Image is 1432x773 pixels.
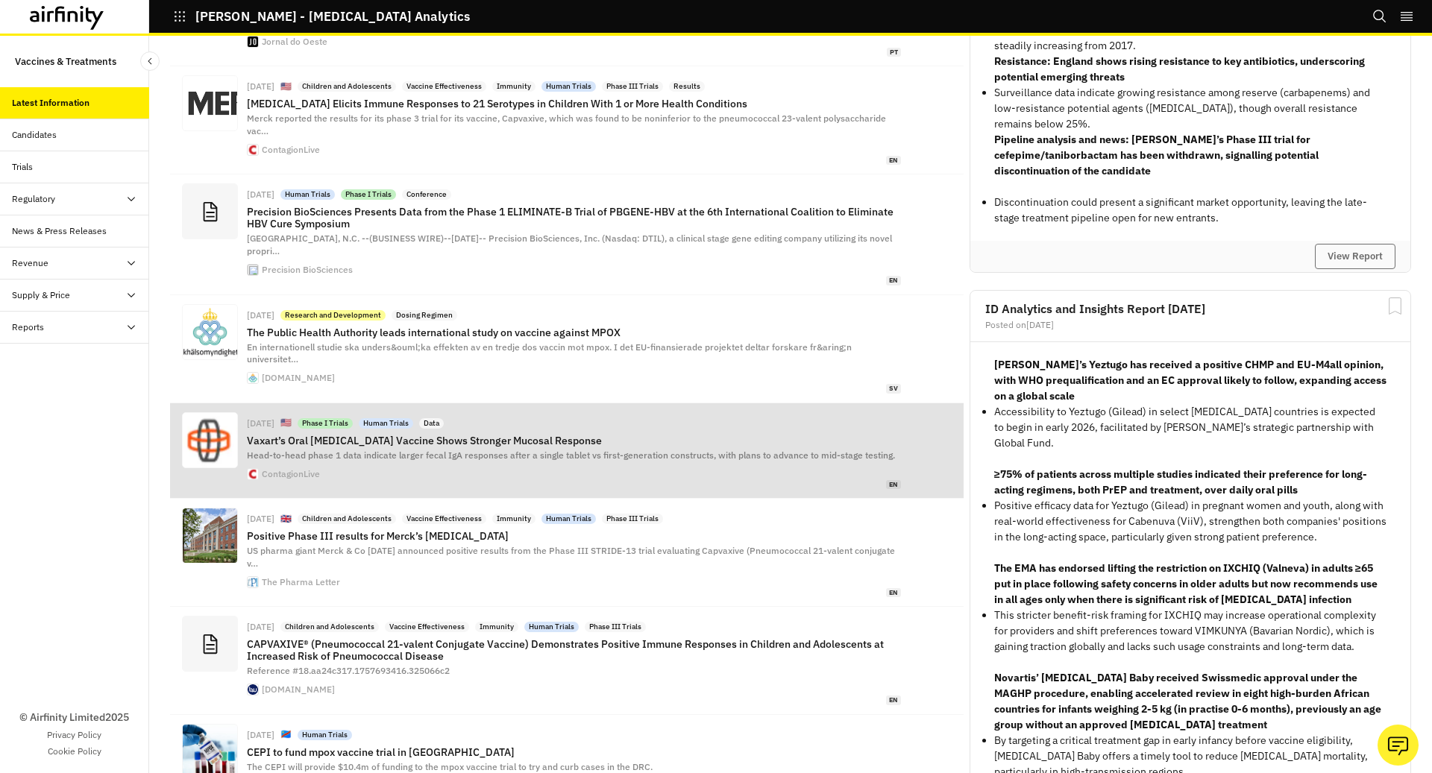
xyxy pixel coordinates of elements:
span: en [886,276,901,285]
div: Latest Information [12,96,89,110]
div: The Pharma Letter [262,578,340,587]
div: ContagionLive [262,470,320,479]
p: 🇺🇸 [280,81,292,93]
a: [DATE]Human TrialsPhase I TrialsConferencePrecision BioSciences Presents Data from the Phase 1 EL... [170,174,964,294]
span: en [886,588,901,598]
p: Immunity [480,622,514,632]
p: Data [424,418,439,429]
p: Vaccine Effectiveness [406,514,482,524]
strong: Resistance: England shows rising resistance to key antibiotics, underscoring potential emerging t... [994,54,1365,83]
button: Ask our analysts [1378,725,1419,766]
img: favicon.ico [248,469,258,479]
p: CAPVAXIVE® (Pneumococcal 21-valent Conjugate Vaccine) Demonstrates Positive Immune Responses in C... [247,638,901,662]
span: En internationell studie ska unders&ouml;ka effekten av en tredje dos vaccin mot mpox. I det EU-f... [247,341,852,365]
p: Children and Adolescents [302,514,392,524]
img: favicon.ico [248,373,258,383]
p: Human Trials [546,514,591,524]
div: Revenue [12,256,48,270]
span: en [886,156,901,165]
p: Vaccine Effectiveness [389,622,465,632]
span: [GEOGRAPHIC_DATA], N.C. --(BUSINESS WIRE)--[DATE]-- Precision BioSciences, Inc. (Nasdaq: DTIL), a... [247,233,892,256]
p: © Airfinity Limited 2025 [19,710,129,725]
a: [DATE]🇺🇸Children and AdolescentsVaccine EffectivenessImmunityHuman TrialsPhase III TrialsResults[... [170,66,964,174]
div: [DATE] [247,514,274,523]
div: Supply & Price [12,288,70,302]
div: Reports [12,321,44,334]
p: CEPI to fund mpox vaccine trial in [GEOGRAPHIC_DATA] [247,746,901,758]
img: favicon.ico [248,145,258,155]
p: Immunity [497,81,531,92]
p: Phase III Trials [606,514,659,524]
strong: ≥75% of patients across multiple studies indicated their preference for long-acting regimens, bot... [994,467,1367,496]
span: sv [886,384,901,394]
p: Immunity [497,514,531,524]
p: Children and Adolescents [285,622,374,632]
a: [DATE]Research and DevelopmentDosing RegimenThe Public Health Authority leads international study... [170,295,964,403]
h2: ID Analytics and Insights Report [DATE] [985,303,1395,315]
img: favicon.ico [248,684,258,695]
a: Privacy Policy [47,728,101,742]
img: cropped-PBS-favicon-32x32.png [248,265,258,275]
a: [DATE]Children and AdolescentsVaccine EffectivenessImmunityHuman TrialsPhase III TrialsCAPVAXIVE®... [170,607,964,714]
p: Vaxart’s Oral [MEDICAL_DATA] Vaccine Shows Stronger Mucosal Response [247,435,901,447]
p: Precision BioSciences Presents Data from the Phase 1 ELIMINATE-B Trial of PBGENE-HBV at the 6th I... [247,206,901,230]
p: Phase I Trials [345,189,392,200]
div: [DATE] [247,419,274,428]
strong: Novartis’ [MEDICAL_DATA] Baby received Swissmedic approval under the MAGHP procedure, enabling ac... [994,671,1381,731]
p: Phase I Trials [302,418,348,429]
p: Positive efficacy data for Yeztugo (Gilead) in pregnant women and youth, along with real-world ef... [994,498,1387,545]
p: Vaccines & Treatments [15,48,116,75]
p: Human Trials [363,418,409,429]
p: Dosing Regimen [396,310,453,321]
p: Human Trials [546,81,591,92]
p: 🇬🇧 [280,513,292,526]
div: [DATE] [247,622,274,631]
div: [DATE] [247,82,274,91]
img: 05a4663559e110f872fbb07beef0b892500ec47a-396x127.png [183,76,237,130]
p: Positive Phase III results for Merck’s [MEDICAL_DATA] [247,530,901,542]
p: Human Trials [529,622,574,632]
p: Human Trials [302,730,348,740]
p: Discontinuation could present a significant market opportunity, leaving the late-stage treatment ... [994,195,1387,226]
span: Merck reported the results for its phase 3 trial for its vaccine, Capvaxive, which was found to b... [247,113,886,136]
span: The CEPI will provide $10.4m of funding to the mpox vaccine trial to try and curb cases in the DRC. [247,761,653,772]
span: US pharma giant Merck & Co [DATE] announced positive results from the Phase III STRIDE-13 trial e... [247,545,895,569]
p: Phase III Trials [606,81,659,92]
p: Surveillance data indicate growing resistance among reserve (carbapenems) and low-resistance pote... [994,85,1387,132]
img: share.png [183,305,237,359]
p: Research and Development [285,310,381,321]
p: The Public Health Authority leads international study on vaccine against MPOX [247,326,901,338]
span: pt [887,48,901,57]
p: Phase III Trials [589,622,641,632]
div: Jornal do Oeste [262,37,327,46]
button: Search [1372,4,1387,29]
div: Posted on [DATE] [985,321,1395,329]
p: Results [673,81,700,92]
span: Head-to-head phase 1 data indicate larger fecal IgA responses after a single tablet vs first-gene... [247,449,895,461]
img: 3fe3d6e1bcf619d9f863e5df21ace36cbe765b30-178x192.png [183,413,237,467]
p: 🇺🇸 [280,417,292,429]
a: Cookie Policy [48,745,101,758]
div: [DOMAIN_NAME] [262,685,335,694]
span: en [886,695,901,705]
svg: Bookmark Report [1386,297,1404,315]
strong: [PERSON_NAME]’s Yeztugo has received a positive CHMP and EU-M4all opinion, with WHO prequalificat... [994,358,1387,403]
div: Trials [12,160,33,174]
div: Precision BioSciences [262,265,353,274]
div: Candidates [12,128,57,142]
strong: The EMA has endorsed lifting the restriction on IXCHIQ (Valneva) in adults ≥65 put in place follo... [994,561,1378,606]
div: News & Press Releases [12,224,107,238]
p: Children and Adolescents [302,81,392,92]
div: [DATE] [247,731,274,739]
p: Accessibility to Yeztugo (Gilead) in select [MEDICAL_DATA] countries is expected to begin in earl... [994,404,1387,451]
p: [MEDICAL_DATA] Elicits Immune Responses to 21 Serotypes in Children With 1 or More Health Conditions [247,98,901,110]
a: [DATE]🇺🇸Phase I TrialsHuman TrialsDataVaxart’s Oral [MEDICAL_DATA] Vaccine Shows Stronger Mucosal... [170,403,964,499]
p: Human Trials [285,189,330,200]
img: 148a6ac8-cropped-ee7e707a-favicon-1-270x270.jpeg [248,37,258,47]
div: [DATE] [247,311,274,320]
a: [DATE]🇬🇧Children and AdolescentsVaccine EffectivenessImmunityHuman TrialsPhase III TrialsPositive... [170,499,964,607]
div: ContagionLive [262,145,320,154]
div: Regulatory [12,192,55,206]
button: [PERSON_NAME] - [MEDICAL_DATA] Analytics [173,4,470,29]
p: In [GEOGRAPHIC_DATA], rates of community and hospital-onset cases have been steadily increasing f... [994,22,1387,54]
